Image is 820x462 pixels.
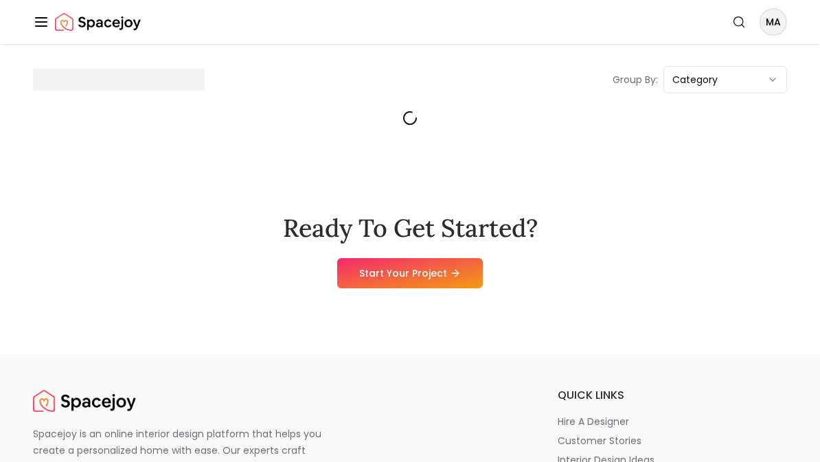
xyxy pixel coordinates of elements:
[760,8,787,36] button: MA
[558,387,787,404] h6: quick links
[337,258,483,288] a: Start Your Project
[55,8,141,36] a: Spacejoy
[558,434,787,448] a: customer stories
[283,214,538,242] h2: Ready To Get Started?
[613,73,658,86] p: Group By:
[33,387,136,415] img: Spacejoy Logo
[558,415,629,428] p: hire a designer
[33,387,136,415] a: Spacejoy
[761,10,786,34] span: MA
[55,8,141,36] img: Spacejoy Logo
[558,434,641,448] p: customer stories
[558,415,787,428] a: hire a designer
